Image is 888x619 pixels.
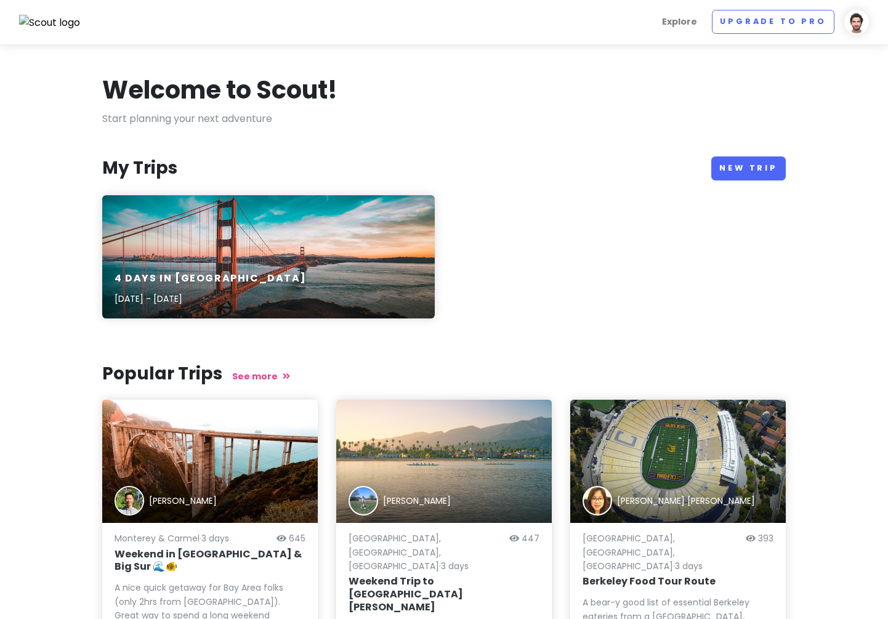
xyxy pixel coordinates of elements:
[349,575,539,613] h6: Weekend Trip to [GEOGRAPHIC_DATA][PERSON_NAME]
[383,494,451,508] div: [PERSON_NAME]
[115,548,305,574] h6: Weekend in [GEOGRAPHIC_DATA] & Big Sur 🌊🐠
[115,292,306,305] p: [DATE] - [DATE]
[844,10,869,34] img: User profile
[149,494,217,508] div: [PERSON_NAME]
[102,157,177,179] h3: My Trips
[102,195,435,318] a: 4 Days in [GEOGRAPHIC_DATA][DATE] - [DATE]
[115,532,272,545] p: Monterey & Carmel · 3 days
[349,486,378,516] img: Trip author
[657,10,702,34] a: Explore
[232,370,290,382] a: See more
[758,532,773,544] span: 393
[711,156,786,180] a: New Trip
[289,532,305,544] span: 645
[583,486,612,516] img: Trip author
[617,494,755,508] div: [PERSON_NAME] [PERSON_NAME]
[102,74,337,106] h1: Welcome to Scout!
[349,532,504,573] p: [GEOGRAPHIC_DATA], [GEOGRAPHIC_DATA], [GEOGRAPHIC_DATA] · 3 days
[102,111,786,127] p: Start planning your next adventure
[115,272,306,285] h6: 4 Days in [GEOGRAPHIC_DATA]
[115,486,144,516] img: Trip author
[522,532,539,544] span: 447
[583,532,741,573] p: [GEOGRAPHIC_DATA], [GEOGRAPHIC_DATA], [GEOGRAPHIC_DATA] · 3 days
[712,10,834,34] a: Upgrade to Pro
[583,575,773,588] h6: Berkeley Food Tour Route
[19,15,81,31] img: Scout logo
[102,363,786,385] h3: Popular Trips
